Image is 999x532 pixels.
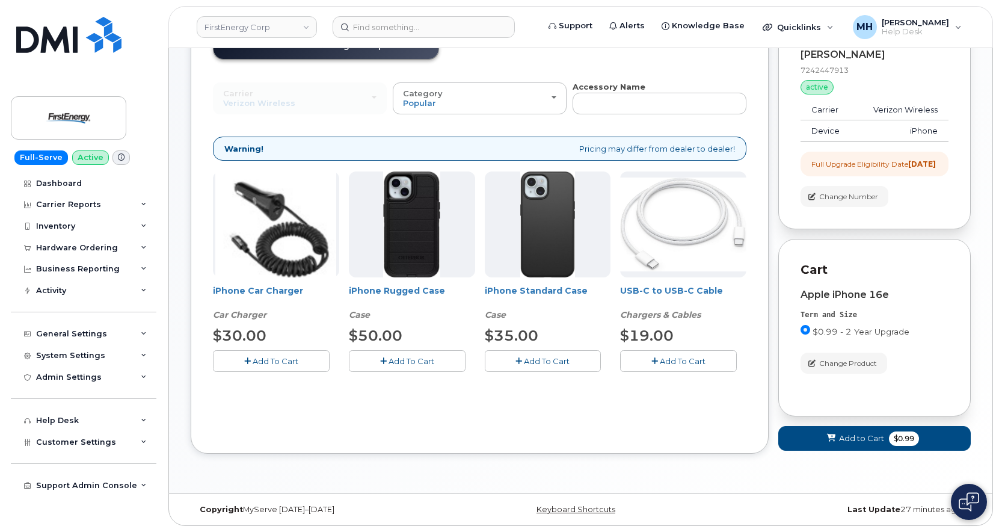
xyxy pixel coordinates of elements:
[224,143,263,155] strong: Warning!
[959,492,979,512] img: Open chat
[524,356,570,366] span: Add To Cart
[882,27,949,37] span: Help Desk
[801,310,948,320] div: Term and Size
[653,14,753,38] a: Knowledge Base
[403,88,443,98] span: Category
[200,505,243,514] strong: Copyright
[349,285,445,296] a: iPhone Rugged Case
[213,309,266,320] em: Car Charger
[801,65,948,75] div: 7242447913
[908,159,936,169] strong: [DATE]
[801,261,948,279] p: Cart
[213,327,266,344] span: $30.00
[213,350,330,371] button: Add To Cart
[801,186,888,207] button: Change Number
[349,327,402,344] span: $50.00
[619,20,645,32] span: Alerts
[754,15,842,39] div: Quicklinks
[620,327,674,344] span: $19.00
[485,285,588,296] a: iPhone Standard Case
[882,17,949,27] span: [PERSON_NAME]
[801,353,887,374] button: Change Product
[801,289,948,300] div: Apple iPhone 16e
[801,120,855,142] td: Device
[856,20,873,34] span: MH
[672,20,745,32] span: Knowledge Base
[839,433,884,444] span: Add to Cart
[349,285,475,321] div: iPhone Rugged Case
[485,350,601,371] button: Add To Cart
[889,431,919,446] span: $0.99
[601,14,653,38] a: Alerts
[540,14,601,38] a: Support
[485,309,506,320] em: Case
[620,178,746,271] img: USB-C.jpg
[855,99,948,121] td: Verizon Wireless
[801,80,834,94] div: active
[778,426,971,451] button: Add to Cart $0.99
[403,98,436,108] span: Popular
[801,99,855,121] td: Carrier
[333,16,515,38] input: Find something...
[801,49,948,60] div: [PERSON_NAME]
[520,172,575,277] img: Symmetry.jpg
[620,285,723,296] a: USB-C to USB-C Cable
[485,327,538,344] span: $35.00
[215,172,336,277] img: iphonesecg.jpg
[213,285,339,321] div: iPhone Car Charger
[485,285,611,321] div: iPhone Standard Case
[819,358,877,369] span: Change Product
[660,356,705,366] span: Add To Cart
[573,82,645,91] strong: Accessory Name
[855,120,948,142] td: iPhone
[389,356,434,366] span: Add To Cart
[213,137,746,161] div: Pricing may differ from dealer to dealer!
[711,505,971,515] div: 27 minutes ago
[213,285,303,296] a: iPhone Car Charger
[383,172,440,277] img: Defender.jpg
[197,16,317,38] a: FirstEnergy Corp
[801,325,810,335] input: $0.99 - 2 Year Upgrade
[620,309,701,320] em: Chargers & Cables
[813,327,909,336] span: $0.99 - 2 Year Upgrade
[620,285,746,321] div: USB-C to USB-C Cable
[559,20,592,32] span: Support
[777,22,821,32] span: Quicklinks
[349,309,370,320] em: Case
[536,505,615,514] a: Keyboard Shortcuts
[349,350,466,371] button: Add To Cart
[620,350,737,371] button: Add To Cart
[811,159,936,169] div: Full Upgrade Eligibility Date
[844,15,970,39] div: Melissa Hoye
[393,82,567,114] button: Category Popular
[847,505,900,514] strong: Last Update
[819,191,878,202] span: Change Number
[191,505,450,515] div: MyServe [DATE]–[DATE]
[253,356,298,366] span: Add To Cart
